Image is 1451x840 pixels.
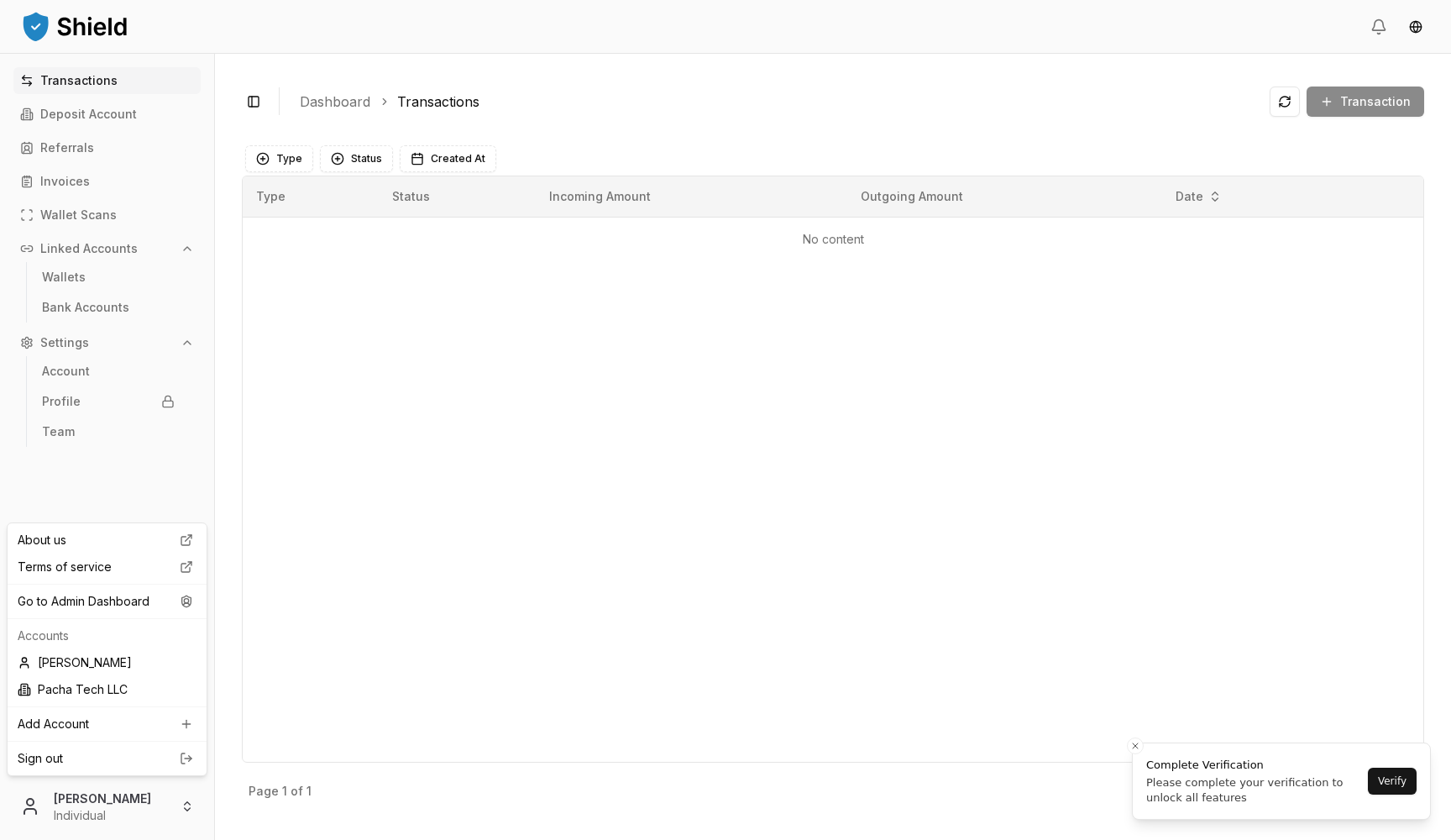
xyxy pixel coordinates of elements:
a: About us [11,527,203,554]
a: Sign out [18,750,196,767]
a: Add Account [11,711,203,738]
div: Go to Admin Dashboard [11,588,203,615]
a: Terms of service [11,554,203,580]
div: [PERSON_NAME] [11,649,203,676]
p: Accounts [18,627,196,644]
div: Pacha Tech LLC [11,676,203,703]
